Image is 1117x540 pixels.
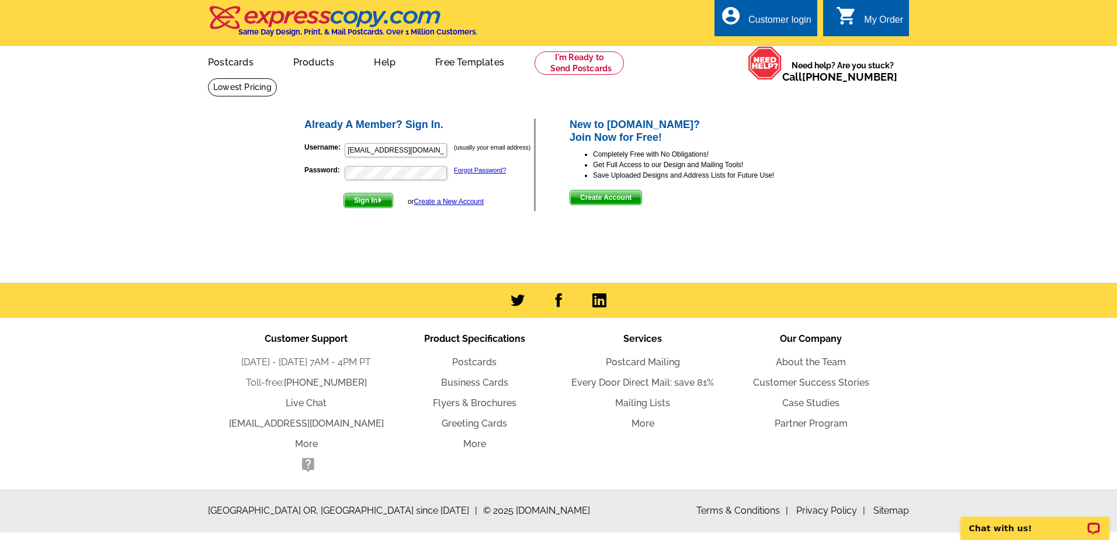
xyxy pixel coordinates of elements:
a: Customer Success Stories [753,377,869,388]
span: Sign In [344,193,393,207]
a: More [632,418,654,429]
a: Free Templates [417,47,523,75]
button: Sign In [344,193,393,208]
a: Flyers & Brochures [433,397,516,409]
span: Call [782,71,897,83]
a: More [295,438,318,449]
h2: New to [DOMAIN_NAME]? Join Now for Free! [570,119,814,144]
li: Completely Free with No Obligations! [593,149,814,160]
i: account_circle [720,5,741,26]
a: Create a New Account [414,198,484,206]
li: [DATE] - [DATE] 7AM - 4PM PT [222,355,390,369]
a: Mailing Lists [615,397,670,409]
a: Case Studies [782,397,840,409]
li: Toll-free: [222,376,390,390]
span: Need help? Are you stuck? [782,60,903,83]
span: © 2025 [DOMAIN_NAME] [483,504,590,518]
span: Customer Support [265,333,348,344]
iframe: LiveChat chat widget [953,503,1117,540]
a: Greeting Cards [442,418,507,429]
a: Products [275,47,353,75]
i: shopping_cart [836,5,857,26]
a: Live Chat [286,397,327,409]
a: Help [355,47,414,75]
a: Partner Program [775,418,848,429]
span: Product Specifications [424,333,525,344]
a: Terms & Conditions [696,505,788,516]
a: More [463,438,486,449]
img: help [748,46,782,80]
a: Postcard Mailing [606,356,680,368]
a: Same Day Design, Print, & Mail Postcards. Over 1 Million Customers. [208,14,477,36]
a: shopping_cart My Order [836,13,903,27]
span: Our Company [780,333,842,344]
a: [PHONE_NUMBER] [284,377,367,388]
img: button-next-arrow-white.png [377,198,383,203]
a: [EMAIL_ADDRESS][DOMAIN_NAME] [229,418,384,429]
a: Sitemap [873,505,909,516]
a: [PHONE_NUMBER] [802,71,897,83]
h2: Already A Member? Sign In. [304,119,534,131]
li: Save Uploaded Designs and Address Lists for Future Use! [593,170,814,181]
a: Privacy Policy [796,505,865,516]
div: or [408,196,484,207]
a: Postcards [452,356,497,368]
div: My Order [864,15,903,31]
label: Username: [304,142,344,153]
li: Get Full Access to our Design and Mailing Tools! [593,160,814,170]
span: [GEOGRAPHIC_DATA] OR, [GEOGRAPHIC_DATA] since [DATE] [208,504,477,518]
span: Services [623,333,662,344]
small: (usually your email address) [454,144,530,151]
a: Postcards [189,47,272,75]
span: Create Account [570,191,641,205]
h4: Same Day Design, Print, & Mail Postcards. Over 1 Million Customers. [238,27,477,36]
a: Every Door Direct Mail: save 81% [571,377,714,388]
div: Customer login [748,15,811,31]
a: Forgot Password? [454,167,506,174]
label: Password: [304,165,344,175]
a: Business Cards [441,377,508,388]
a: account_circle Customer login [720,13,811,27]
button: Create Account [570,190,642,205]
a: About the Team [776,356,846,368]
